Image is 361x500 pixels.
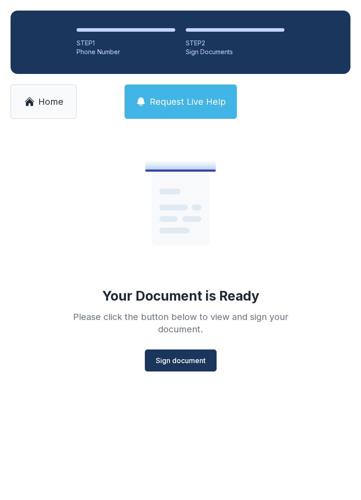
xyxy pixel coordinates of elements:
span: Home [38,96,63,108]
div: Phone Number [77,48,175,56]
div: STEP 1 [77,39,175,48]
span: Request Live Help [150,96,226,108]
div: Sign Documents [186,48,284,56]
span: Sign document [156,355,206,366]
div: STEP 2 [186,39,284,48]
div: Please click the button below to view and sign your document. [54,311,307,335]
div: Your Document is Ready [102,288,259,304]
